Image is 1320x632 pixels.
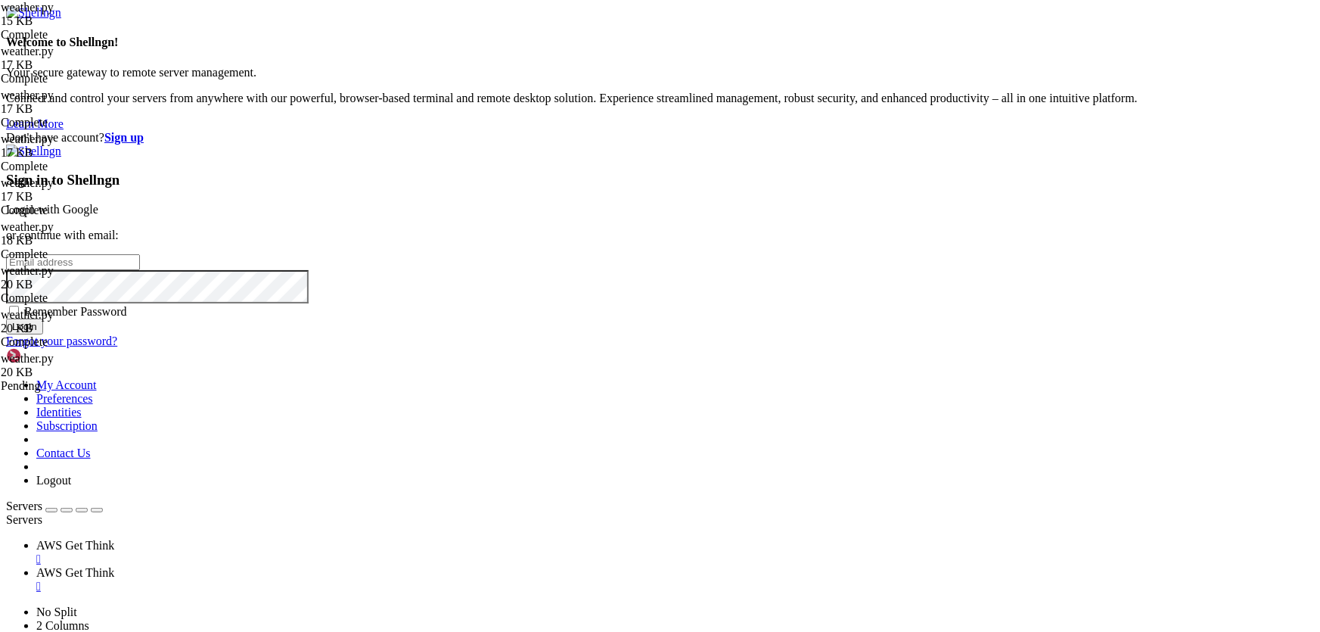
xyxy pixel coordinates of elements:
div: Complete [1,335,151,349]
span: weather.py [1,308,151,335]
span: weather.py [1,1,54,14]
div: Complete [1,204,151,217]
div: Complete [1,116,151,129]
div: 20 KB [1,366,151,379]
div: 17 KB [1,146,151,160]
span: weather.py [1,264,54,277]
span: weather.py [1,132,54,145]
span: weather.py [1,308,54,321]
div: 17 KB [1,190,151,204]
span: weather.py [1,45,151,72]
div: 15 KB [1,14,151,28]
div: Complete [1,160,151,173]
span: weather.py [1,176,54,189]
span: weather.py [1,89,151,116]
div: 18 KB [1,234,151,248]
div: 20 KB [1,278,151,291]
span: weather.py [1,220,54,233]
div: 20 KB [1,322,151,335]
span: weather.py [1,264,151,291]
span: weather.py [1,220,151,248]
div: Pending [1,379,151,393]
span: weather.py [1,132,151,160]
span: weather.py [1,1,151,28]
span: weather.py [1,45,54,58]
div: Complete [1,291,151,305]
div: 17 KB [1,58,151,72]
span: weather.py [1,89,54,101]
span: weather.py [1,176,151,204]
span: weather.py [1,352,54,365]
span: weather.py [1,352,151,379]
div: 17 KB [1,102,151,116]
div: Complete [1,248,151,261]
div: Complete [1,28,151,42]
div: Complete [1,72,151,86]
